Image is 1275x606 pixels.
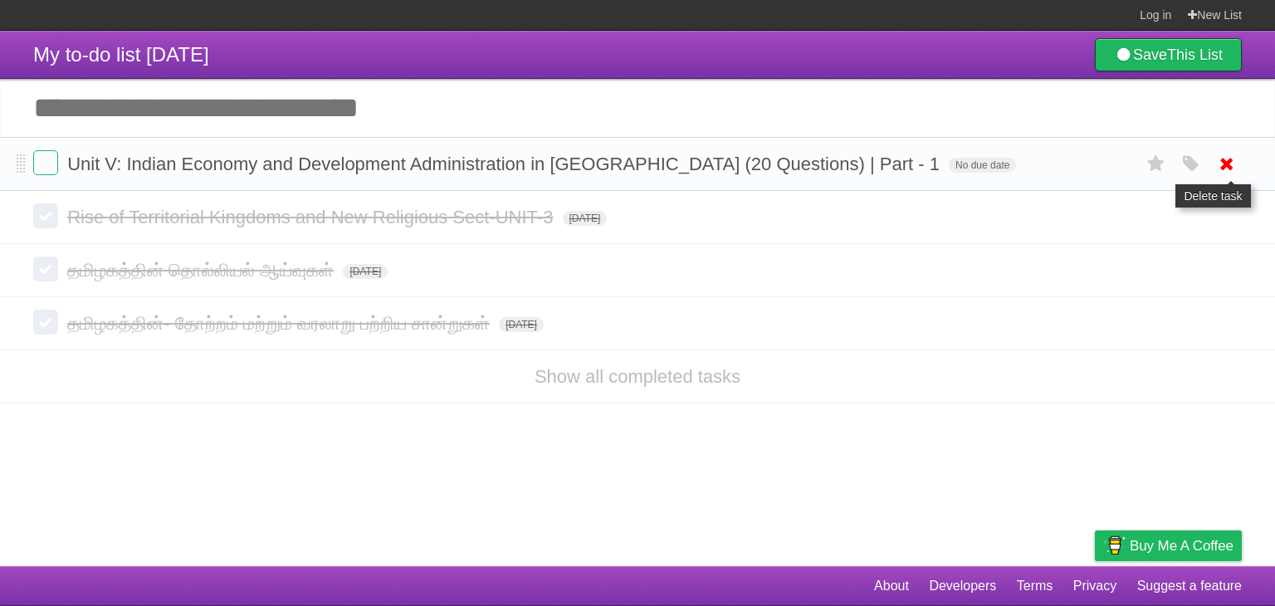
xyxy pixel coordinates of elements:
[1095,38,1242,71] a: SaveThis List
[33,203,58,228] label: Done
[1137,570,1242,602] a: Suggest a feature
[343,264,388,279] span: [DATE]
[1167,46,1223,63] b: This List
[67,313,494,334] span: தமிழகத்தின்- தோற்றம் மற்றும் வரலாறு பற்றிய சான்றுகள்
[1095,530,1242,561] a: Buy me a coffee
[949,158,1016,173] span: No due date
[67,154,944,174] span: Unit V: Indian Economy and Development Administration in [GEOGRAPHIC_DATA] (20 Questions) | Part - 1
[563,211,608,226] span: [DATE]
[33,310,58,335] label: Done
[1103,531,1126,560] img: Buy me a coffee
[929,570,996,602] a: Developers
[874,570,909,602] a: About
[33,43,209,66] span: My to-do list [DATE]
[499,317,544,332] span: [DATE]
[1130,531,1233,560] span: Buy me a coffee
[1017,570,1053,602] a: Terms
[33,257,58,281] label: Done
[33,150,58,175] label: Done
[1073,570,1116,602] a: Privacy
[67,207,557,227] span: Rise of Territorial Kingdoms and New Religious Sect-UNIT-3
[1141,150,1172,178] label: Star task
[67,260,338,281] span: தமிழகத்தின் தொல்லியல் ஆய்வுகள்
[535,366,740,387] a: Show all completed tasks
